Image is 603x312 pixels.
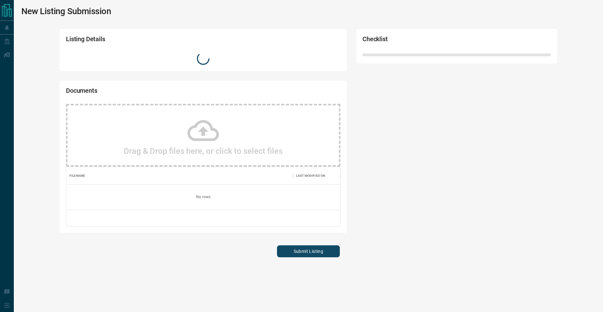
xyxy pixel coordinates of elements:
[21,6,111,16] h1: New Listing Submission
[66,35,231,46] h2: Listing Details
[124,146,283,156] h2: Drag & Drop files here, or click to select files
[362,35,475,46] h2: Checklist
[293,167,340,185] div: Last Modified On
[277,245,340,257] button: Submit Listing
[66,87,231,97] h2: Documents
[66,167,293,185] div: Filename
[69,167,85,185] div: Filename
[66,104,340,167] div: Drag & Drop files here, or click to select files
[296,167,325,185] div: Last Modified On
